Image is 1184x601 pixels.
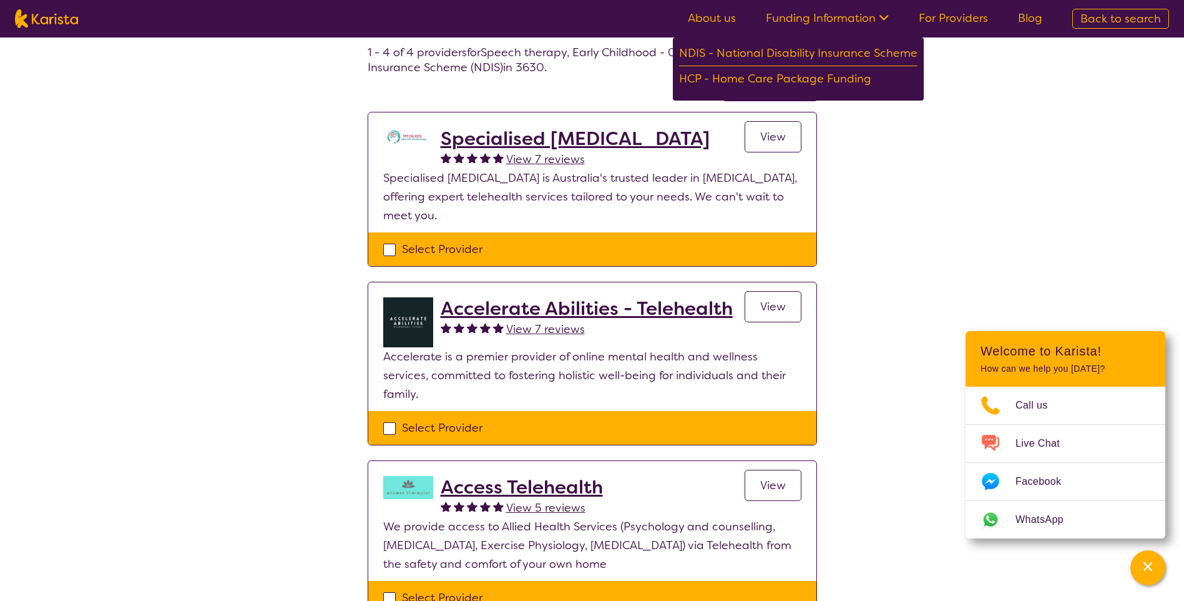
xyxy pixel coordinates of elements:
a: Accelerate Abilities - Telehealth [441,297,733,320]
a: Blog [1018,11,1042,26]
div: NDIS - National Disability Insurance Scheme [679,44,917,66]
img: fullstar [493,501,504,512]
img: fullstar [454,322,464,333]
img: fullstar [480,152,491,163]
a: View [745,470,801,501]
button: Channel Menu [1130,550,1165,585]
div: HCP - Home Care Package Funding [679,69,917,91]
img: tc7lufxpovpqcirzzyzq.png [383,127,433,146]
a: View 7 reviews [506,150,585,169]
p: How can we help you [DATE]? [981,364,1150,374]
span: View [760,299,786,314]
img: byb1jkvtmcu0ftjdkjvo.png [383,297,433,347]
a: For Providers [919,11,988,26]
img: fullstar [454,152,464,163]
a: Back to search [1072,9,1169,29]
a: Specialised [MEDICAL_DATA] [441,127,710,150]
img: fullstar [493,322,504,333]
img: fullstar [467,152,477,163]
span: Back to search [1080,11,1161,26]
span: View 5 reviews [506,500,585,515]
img: fullstar [454,501,464,512]
span: Call us [1015,396,1063,415]
a: Web link opens in a new tab. [966,501,1165,539]
p: Specialised [MEDICAL_DATA] is Australia's trusted leader in [MEDICAL_DATA], offering expert teleh... [383,169,801,225]
span: Facebook [1015,472,1076,491]
a: View 5 reviews [506,499,585,517]
img: hzy3j6chfzohyvwdpojv.png [383,476,433,499]
img: fullstar [467,501,477,512]
span: View 7 reviews [506,322,585,337]
img: fullstar [480,322,491,333]
div: Channel Menu [966,331,1165,539]
p: We provide access to Allied Health Services (Psychology and counselling, [MEDICAL_DATA], Exercise... [383,517,801,574]
a: Funding Information [766,11,889,26]
img: fullstar [493,152,504,163]
img: fullstar [441,501,451,512]
a: View [745,291,801,322]
img: fullstar [467,322,477,333]
span: View 7 reviews [506,152,585,167]
img: fullstar [480,501,491,512]
span: Live Chat [1015,434,1075,453]
span: View [760,478,786,493]
span: View [760,129,786,144]
a: View 7 reviews [506,320,585,339]
a: Access Telehealth [441,476,603,499]
img: fullstar [441,152,451,163]
p: Accelerate is a premier provider of online mental health and wellness services, committed to fost... [383,347,801,404]
img: Karista logo [15,9,78,28]
h2: Welcome to Karista! [981,344,1150,359]
span: WhatsApp [1015,510,1079,529]
a: About us [688,11,736,26]
img: fullstar [441,322,451,333]
a: View [745,121,801,152]
ul: Choose channel [966,387,1165,539]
